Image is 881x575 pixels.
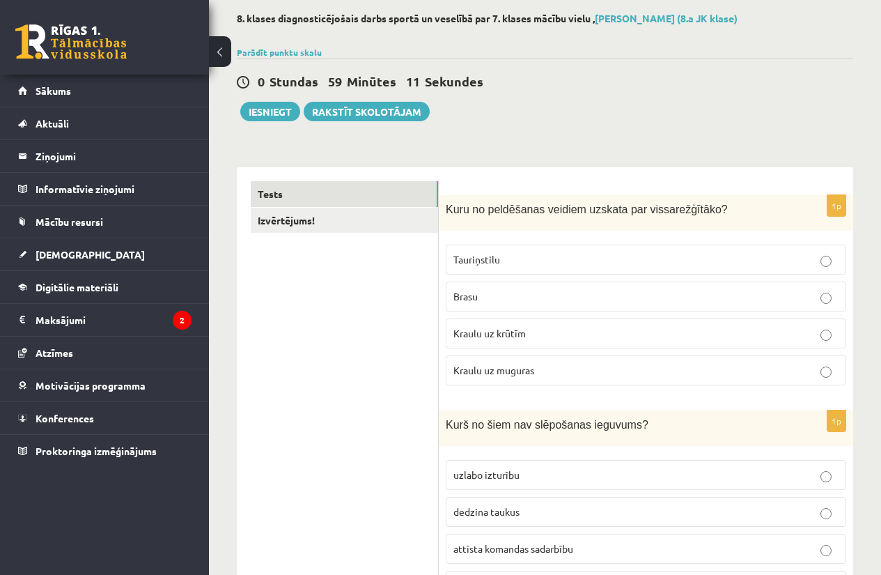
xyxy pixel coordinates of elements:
input: Kraulu uz krūtīm [820,330,832,341]
a: Izvērtējums! [251,208,438,233]
span: Sākums [36,84,71,97]
span: 11 [406,73,420,89]
a: [PERSON_NAME] (8.a JK klase) [595,12,738,24]
a: Rīgas 1. Tālmācības vidusskola [15,24,127,59]
a: Maksājumi2 [18,304,192,336]
span: Kraulu uz muguras [453,364,534,376]
a: Atzīmes [18,337,192,369]
legend: Ziņojumi [36,140,192,172]
h2: 8. klases diagnosticējošais darbs sportā un veselībā par 7. klases mācību vielu , [237,13,853,24]
i: 2 [173,311,192,330]
a: [DEMOGRAPHIC_DATA] [18,238,192,270]
input: Kraulu uz muguras [820,367,832,378]
span: [DEMOGRAPHIC_DATA] [36,248,145,261]
button: Iesniegt [240,102,300,121]
span: Motivācijas programma [36,379,146,392]
span: Atzīmes [36,346,73,359]
a: Mācību resursi [18,206,192,238]
span: uzlabo izturību [453,468,520,481]
span: dedzina taukus [453,505,520,518]
span: 59 [328,73,342,89]
span: Kuru no peldēšanas veidiem uzskata par vissarežģītāko? [446,204,728,215]
input: Brasu [820,293,832,304]
span: Digitālie materiāli [36,281,118,293]
a: Motivācijas programma [18,369,192,401]
p: 1p [827,194,846,217]
input: uzlabo izturību [820,471,832,482]
a: Proktoringa izmēģinājums [18,435,192,467]
legend: Informatīvie ziņojumi [36,173,192,205]
a: Konferences [18,402,192,434]
span: Brasu [453,290,478,302]
legend: Maksājumi [36,304,192,336]
span: Kurš no šiem nav slēpošanas ieguvums? [446,419,648,431]
span: 0 [258,73,265,89]
a: Digitālie materiāli [18,271,192,303]
a: Tests [251,181,438,207]
a: Informatīvie ziņojumi [18,173,192,205]
input: attīsta komandas sadarbību [820,545,832,556]
span: attīsta komandas sadarbību [453,542,573,555]
span: Kraulu uz krūtīm [453,327,526,339]
span: Stundas [270,73,318,89]
span: Tauriņstilu [453,253,500,266]
a: Aktuāli [18,107,192,139]
a: Parādīt punktu skalu [237,47,322,58]
p: 1p [827,410,846,432]
a: Sākums [18,75,192,107]
input: dedzina taukus [820,508,832,519]
input: Tauriņstilu [820,256,832,267]
span: Minūtes [347,73,396,89]
span: Mācību resursi [36,215,103,228]
a: Ziņojumi [18,140,192,172]
span: Proktoringa izmēģinājums [36,445,157,457]
span: Sekundes [425,73,483,89]
span: Aktuāli [36,117,69,130]
a: Rakstīt skolotājam [304,102,430,121]
span: Konferences [36,412,94,424]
